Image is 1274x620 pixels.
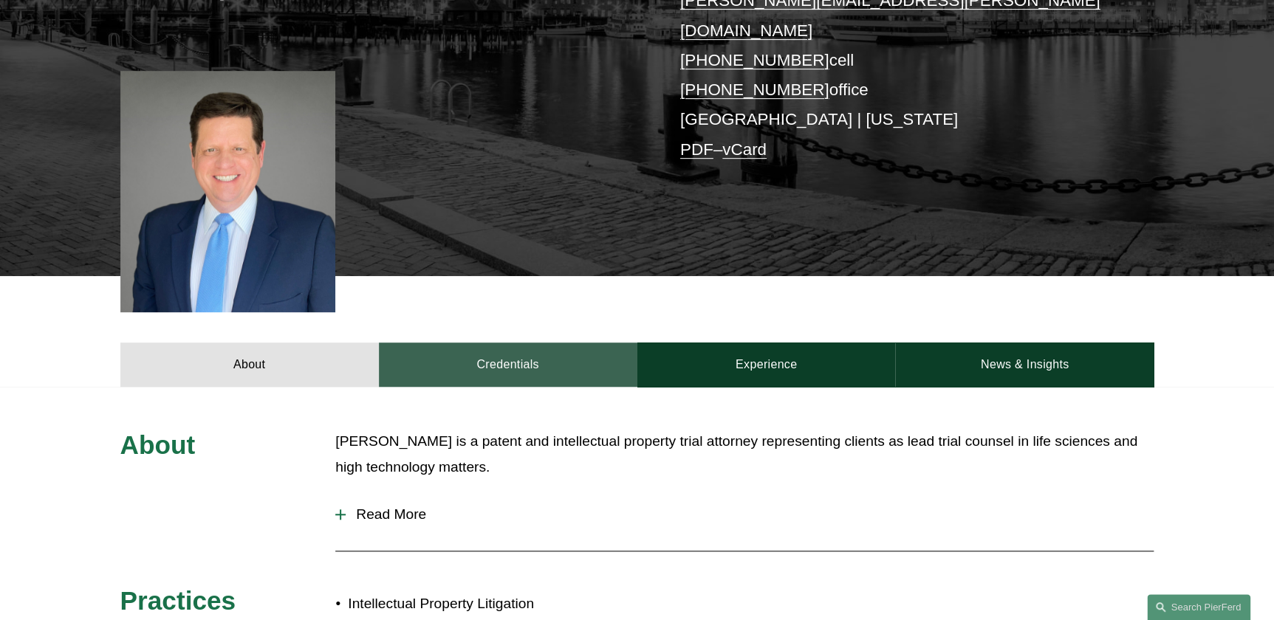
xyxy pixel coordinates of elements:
p: Intellectual Property Litigation [348,591,637,617]
a: [PHONE_NUMBER] [680,51,829,69]
span: Practices [120,586,236,615]
a: [PHONE_NUMBER] [680,80,829,99]
span: About [120,430,196,459]
p: [PERSON_NAME] is a patent and intellectual property trial attorney representing clients as lead t... [335,429,1154,480]
a: About [120,342,379,387]
a: Experience [637,342,896,387]
span: Read More [346,506,1154,523]
a: vCard [722,140,767,159]
a: News & Insights [895,342,1154,387]
a: Search this site [1147,594,1250,620]
a: Credentials [379,342,637,387]
button: Read More [335,495,1154,534]
a: PDF [680,140,713,159]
